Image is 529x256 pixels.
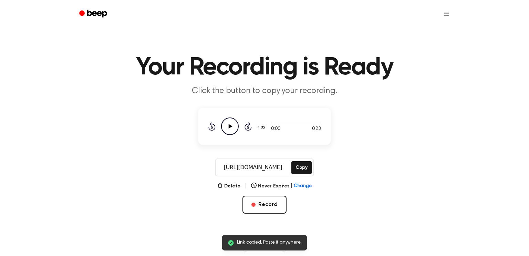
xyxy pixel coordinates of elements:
[294,183,312,190] span: Change
[88,55,441,80] h1: Your Recording is Ready
[217,183,240,190] button: Delete
[312,125,321,133] span: 0:23
[257,122,268,133] button: 1.0x
[251,183,312,190] button: Never Expires|Change
[271,125,280,133] span: 0:00
[74,7,113,21] a: Beep
[237,239,301,246] span: Link copied. Paste it anywhere.
[245,182,247,190] span: |
[242,196,286,214] button: Record
[132,85,397,97] p: Click the button to copy your recording.
[291,183,292,190] span: |
[438,6,455,22] button: Open menu
[291,161,312,174] button: Copy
